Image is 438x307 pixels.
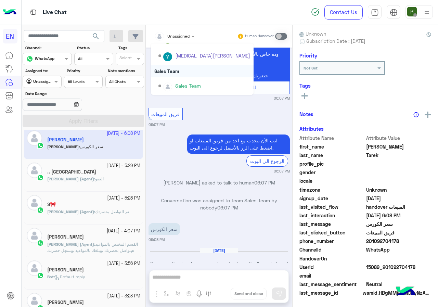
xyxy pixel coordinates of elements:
img: defaultAdmin.png [27,260,42,276]
a: tab [368,5,382,20]
img: WhatsApp [37,240,44,246]
span: سعر الكورس [366,220,431,228]
span: last_name [299,152,365,159]
span: 06:07 PM [217,205,238,210]
span: gender [299,169,365,176]
span: phone_number [299,238,365,245]
label: Channel: [25,45,71,51]
img: WhatsApp [37,272,44,279]
p: Live Chat [43,8,67,17]
span: Default reply [55,274,85,279]
small: Human Handover [245,34,274,39]
span: Bot [47,274,54,279]
b: : [47,274,55,279]
span: [PERSON_NAME] (Agent) [47,209,94,214]
p: 22/9/2025, 6:07 PM [187,135,290,154]
span: signup_date [299,195,365,202]
span: last_clicked_button [299,229,365,236]
small: 06:07 PM [274,168,290,174]
span: null [366,272,431,279]
img: tab [29,8,38,16]
button: Send and close [231,288,267,299]
span: فريق المبيعات [366,229,431,236]
h6: Priority [299,52,317,59]
span: first_name [299,143,365,150]
h5: Sameh Sulaiman [47,299,84,305]
button: Apply Filters [23,115,144,127]
img: userImage [407,7,417,16]
div: EN [3,29,17,43]
span: 201092704178 [366,238,431,245]
div: الرجوع الى البوت [246,155,288,167]
img: WhatsApp [37,207,44,214]
small: 06:07 PM [274,95,290,101]
span: last_message_id [299,289,361,296]
h5: Eman Abdeen [47,267,84,273]
span: ChannelId [299,246,365,253]
span: 2 [366,246,431,253]
label: Priority [67,68,102,74]
img: add [425,112,431,118]
span: العفو [95,176,104,181]
ng-dropdown-panel: Options list [151,43,254,95]
span: 2025-09-22T15:04:13.338Z [366,195,431,202]
span: Unassigned [167,34,190,39]
span: [PERSON_NAME] (Agent) [47,176,94,181]
span: UserId [299,264,365,271]
img: defaultAdmin.png [27,195,42,210]
span: null [366,177,431,184]
span: null [366,169,431,176]
p: Conversation has been unassigned automatically and closed by system [149,260,290,274]
b: Not Set [304,65,318,71]
label: Note mentions [108,68,143,74]
img: ACg8ocI6MlsIVUV_bq7ynHKXRHAHHf_eEJuK8wzlPyPcd5DXp5YqWA=s96-c [163,52,172,61]
p: Conversation was assigned to team Sales Team by nobody [149,197,290,212]
span: القسم المختص بالمواعيد هيتواصل بحضرتك ويبلغك بالمواعيد ويسجل حضرتك [47,242,138,253]
b: : [47,242,95,247]
img: spinner [311,8,319,16]
button: search [88,30,104,45]
img: defaultAdmin.png [27,228,42,243]
p: 22/9/2025, 6:08 PM [149,223,180,235]
h6: [DATE] [200,248,238,253]
span: Subscription Date : [DATE] [306,37,365,44]
h6: Attributes [299,126,324,132]
small: 06:08 PM [149,237,165,242]
span: locale [299,177,365,184]
label: Status [77,45,112,51]
span: 0 [366,281,431,288]
label: Tags [118,45,143,51]
span: Attribute Name [299,135,365,142]
span: 2025-09-22T15:08:02.289Z [366,212,431,219]
img: WhatsApp [37,174,44,181]
span: email [299,272,365,279]
span: تم التواصل بحضرتك [95,209,129,214]
small: 06:07 PM [149,122,165,127]
span: wamid.HBgMMjAxMDkyNzA0MTc4FQIAEhggODU4MTIzOEEwMTVCOTM0NzU2M0FGQ0Q1Mjg1OUQ0MjMA [363,289,431,296]
h6: Notes [299,111,313,117]
h5: .. Medhat [47,169,96,175]
p: [PERSON_NAME] asked to talk to human [149,179,290,186]
span: handover المبيعات [366,203,431,210]
span: last_message_sentiment [299,281,365,288]
span: HandoverOn [299,255,365,262]
div: Sales Team [151,65,254,77]
span: فريق المبيعات [151,111,180,117]
div: Sales Team [175,82,201,89]
span: last_message [299,220,365,228]
span: Unknown [299,30,326,37]
small: [DATE] - 5:29 PM [107,163,140,169]
span: Ahmed [366,143,431,150]
span: 15089_201092704178 [366,264,431,271]
span: [PERSON_NAME] (Agent) [47,242,94,247]
h5: S🎀 [47,202,56,207]
small: [DATE] - 4:07 PM [107,228,140,234]
label: Assigned to: [25,68,61,74]
b: : [47,209,95,214]
div: [MEDICAL_DATA][PERSON_NAME] [175,52,250,59]
span: timezone [299,186,365,193]
small: [DATE] - 3:56 PM [107,260,140,267]
img: hulul-logo.png [394,280,417,304]
span: 06:07 PM [254,180,275,186]
label: Date Range [25,91,102,97]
